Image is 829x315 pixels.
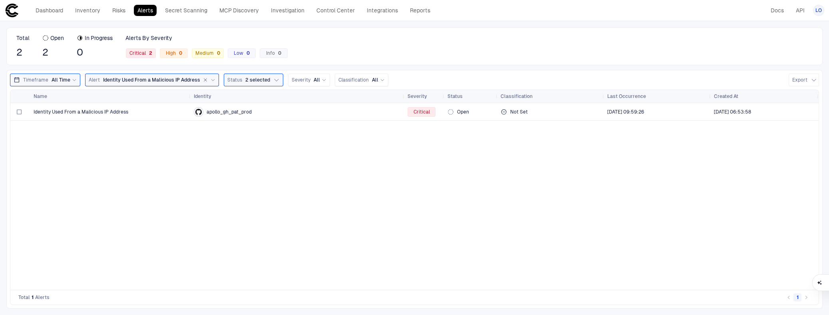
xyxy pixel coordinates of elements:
span: In Progress [85,34,113,42]
span: LO [815,7,822,14]
a: Dashboard [32,5,67,16]
span: Classification [338,77,369,83]
a: Reports [406,5,434,16]
span: Identity [194,93,211,100]
a: Investigation [267,5,308,16]
span: 2 [16,46,30,58]
span: Critical [129,50,152,56]
span: [DATE] 09:59:26 [607,109,644,115]
div: 0 [275,50,281,56]
span: [DATE] 06:53:58 [714,109,751,115]
span: Open [50,34,64,42]
button: Export [789,74,819,86]
span: Identity Used From a Malicious IP Address [103,77,200,83]
span: Classification [501,93,533,100]
span: 2 selected [245,77,270,83]
span: Critical [414,109,430,115]
span: Alerts By Severity [125,34,172,42]
span: Total [18,294,30,301]
button: LO [813,5,824,16]
span: Name [34,93,47,100]
span: Info [266,50,281,56]
span: Status [447,93,463,100]
span: Open [457,109,469,115]
div: 0 [176,50,182,56]
a: Risks [109,5,129,16]
span: High [166,50,182,56]
span: Last Occurrence [607,93,646,100]
span: Severity [292,77,310,83]
a: Docs [767,5,787,16]
span: Identity Used From a Malicious IP Address [34,109,128,115]
span: All Time [52,77,70,83]
span: Alert [89,77,100,83]
div: 0 [214,50,220,56]
a: Control Center [313,5,358,16]
a: Integrations [363,5,402,16]
a: API [792,5,808,16]
span: All [314,77,320,83]
span: All [372,77,378,83]
span: Total [16,34,30,42]
span: Created At [714,93,738,100]
span: 2 [42,46,64,58]
span: Alerts [35,294,50,301]
span: 1 [32,294,34,301]
a: Secret Scanning [161,5,211,16]
span: Severity [408,93,427,100]
button: page 1 [793,293,801,301]
button: Status2 selected [224,74,283,86]
div: 2 [146,50,152,56]
span: Status [227,77,242,83]
span: Timeframe [23,77,48,83]
span: Low [234,50,250,56]
a: MCP Discovery [216,5,262,16]
div: 7/30/2025 11:53:58 (GMT+00:00 UTC) [714,109,751,115]
div: Not Set [501,104,601,120]
div: 0 [243,50,250,56]
span: 0 [77,46,113,58]
nav: pagination navigation [784,293,811,302]
a: Inventory [72,5,104,16]
div: 8/19/2025 14:59:26 (GMT+00:00 UTC) [607,109,644,115]
a: Alerts [134,5,157,16]
span: Medium [195,50,220,56]
span: apollo_gh_pat_prod [207,109,252,115]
